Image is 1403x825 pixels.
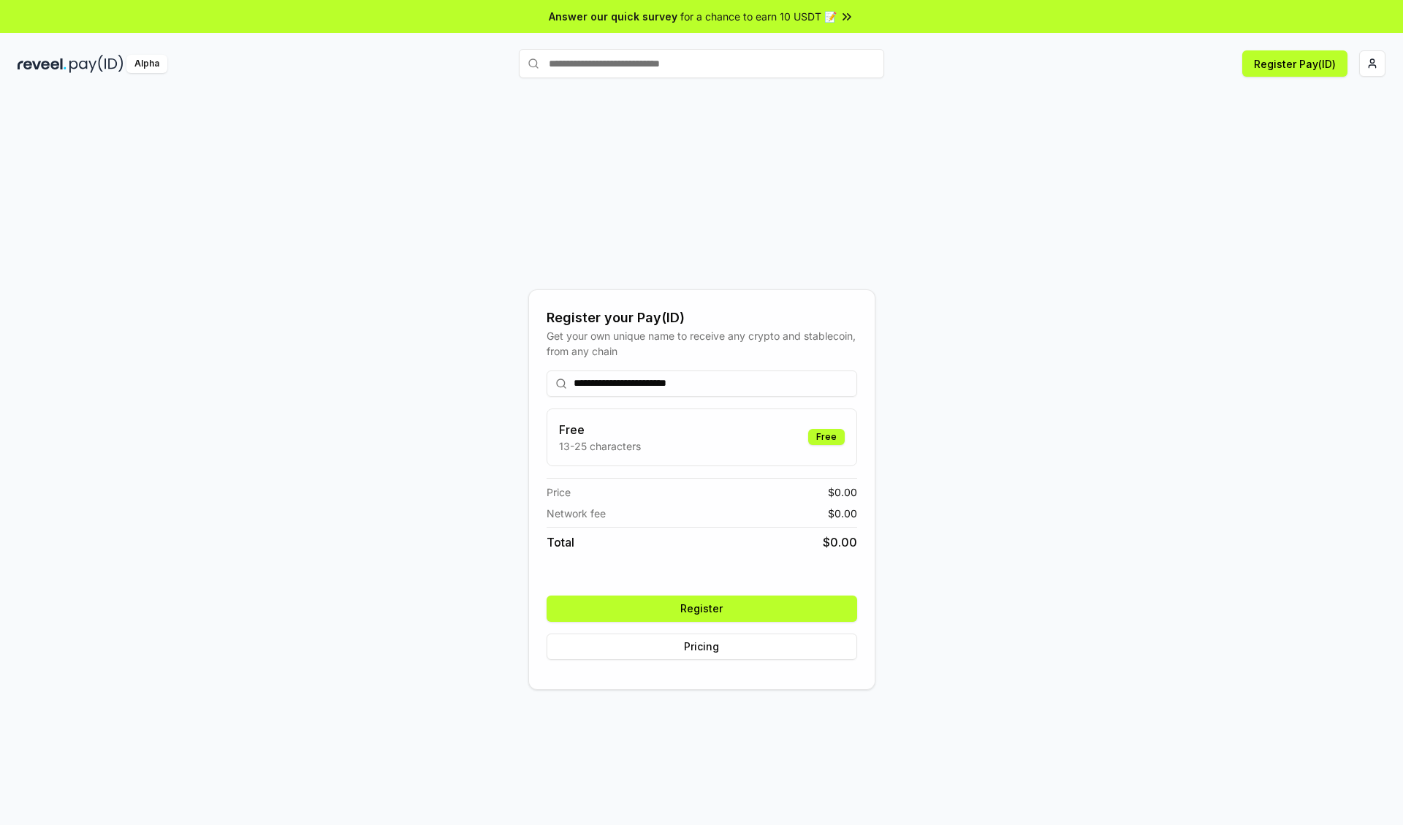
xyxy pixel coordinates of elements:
[547,328,857,359] div: Get your own unique name to receive any crypto and stablecoin, from any chain
[547,484,571,500] span: Price
[828,484,857,500] span: $ 0.00
[680,9,837,24] span: for a chance to earn 10 USDT 📝
[547,506,606,521] span: Network fee
[547,533,574,551] span: Total
[547,596,857,622] button: Register
[808,429,845,445] div: Free
[1242,50,1347,77] button: Register Pay(ID)
[549,9,677,24] span: Answer our quick survey
[18,55,66,73] img: reveel_dark
[126,55,167,73] div: Alpha
[547,308,857,328] div: Register your Pay(ID)
[823,533,857,551] span: $ 0.00
[559,421,641,438] h3: Free
[547,634,857,660] button: Pricing
[828,506,857,521] span: $ 0.00
[69,55,123,73] img: pay_id
[559,438,641,454] p: 13-25 characters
